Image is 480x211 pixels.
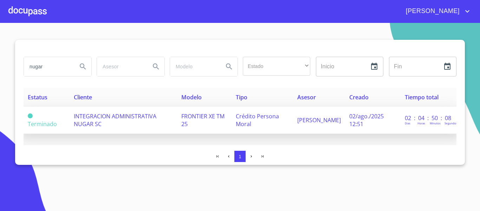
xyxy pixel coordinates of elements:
button: Search [74,58,91,75]
input: search [97,57,145,76]
span: Tiempo total [405,93,439,101]
p: Minutos [430,121,441,125]
span: Estatus [28,93,47,101]
span: Asesor [297,93,316,101]
p: 02 : 04 : 50 : 08 [405,114,452,122]
button: account of current user [401,6,472,17]
input: search [24,57,72,76]
span: FRONTIER XE TM 25 [181,112,225,128]
span: INTEGRACION ADMINISTRATIVA NUGAR SC [74,112,156,128]
p: Dias [405,121,410,125]
p: Segundos [445,121,458,125]
button: Search [148,58,164,75]
span: 02/ago./2025 12:51 [349,112,384,128]
span: Creado [349,93,369,101]
button: Search [221,58,238,75]
span: Cliente [74,93,92,101]
span: Terminado [28,120,57,128]
span: Modelo [181,93,202,101]
div: ​ [243,57,310,76]
span: Crédito Persona Moral [236,112,279,128]
span: [PERSON_NAME] [297,116,341,124]
input: search [170,57,218,76]
span: 1 [239,154,241,159]
span: [PERSON_NAME] [401,6,463,17]
span: Terminado [28,113,33,118]
p: Horas [417,121,425,125]
span: Tipo [236,93,247,101]
button: 1 [234,151,246,162]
